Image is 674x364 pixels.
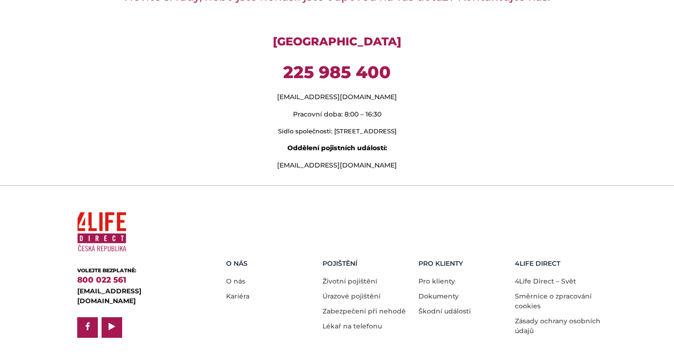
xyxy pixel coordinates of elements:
[515,292,592,310] a: Směrnice o zpracování cookies
[77,287,141,305] a: [EMAIL_ADDRESS][DOMAIN_NAME]
[322,277,377,285] a: Životní pojištění
[322,292,381,300] a: Úrazové pojištění
[77,92,597,102] p: [EMAIL_ADDRESS][DOMAIN_NAME]
[287,144,387,152] strong: Oddělení pojistních událostí:
[418,307,471,315] a: Škodní události
[77,208,126,255] img: 4Life Direct Česká republika logo
[226,260,315,268] h5: O nás
[226,292,249,300] a: Kariéra
[77,267,197,275] div: VOLEJTE BEZPLATNĚ:
[322,322,382,330] a: Lékař na telefonu
[322,260,412,268] h5: Pojištění
[418,292,459,300] a: Dokumenty
[418,260,508,268] h5: Pro Klienty
[273,35,401,48] strong: [GEOGRAPHIC_DATA]
[77,109,597,119] p: Pracovní doba: 8:00 – 16:30
[226,277,245,285] a: O nás
[77,275,126,284] a: 800 022 561
[418,277,455,285] a: Pro klienty
[515,260,604,268] h5: 4LIFE DIRECT
[77,127,597,136] p: Sídlo společnosti: [STREET_ADDRESS]
[515,317,601,335] a: Zásady ochrany osobních údajů
[515,277,576,285] a: 4Life Direct – Svět
[283,62,391,82] strong: 225 985 400
[77,160,597,170] p: [EMAIL_ADDRESS][DOMAIN_NAME]
[322,307,406,315] a: Zabezpečení při nehodě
